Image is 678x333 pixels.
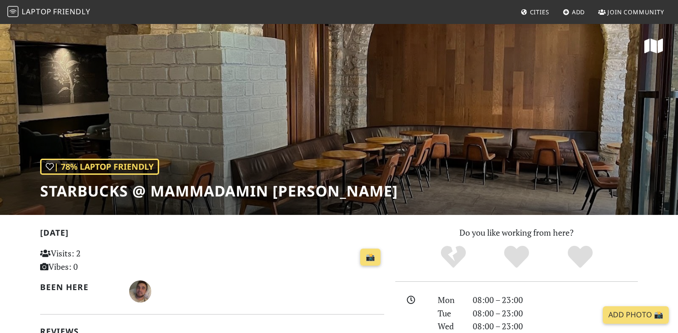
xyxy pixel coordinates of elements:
span: Laptop [22,6,52,17]
div: Wed [432,320,467,333]
h1: Starbucks @ Mammadamin [PERSON_NAME] [40,182,398,200]
div: 08:00 – 23:00 [467,293,643,307]
a: Add Photo 📸 [603,306,669,324]
span: Cities [530,8,549,16]
img: LaptopFriendly [7,6,18,17]
a: Cities [517,4,553,20]
span: Add [572,8,585,16]
span: Friendly [53,6,90,17]
a: LaptopFriendly LaptopFriendly [7,4,90,20]
h2: [DATE] [40,228,384,241]
div: Tue [432,307,467,320]
span: Join Community [607,8,664,16]
a: Join Community [595,4,668,20]
div: No [422,244,485,270]
img: 3840-kirk.jpg [129,280,151,303]
div: Definitely! [548,244,612,270]
h2: Been here [40,282,118,292]
div: Yes [485,244,548,270]
span: Kirk Goddard [129,285,151,296]
p: Do you like working from here? [395,226,638,239]
p: Visits: 2 Vibes: 0 [40,247,148,274]
a: 📸 [360,249,381,266]
div: | 78% Laptop Friendly [40,159,159,175]
div: 08:00 – 23:00 [467,307,643,320]
div: 08:00 – 23:00 [467,320,643,333]
div: Mon [432,293,467,307]
a: Add [559,4,589,20]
